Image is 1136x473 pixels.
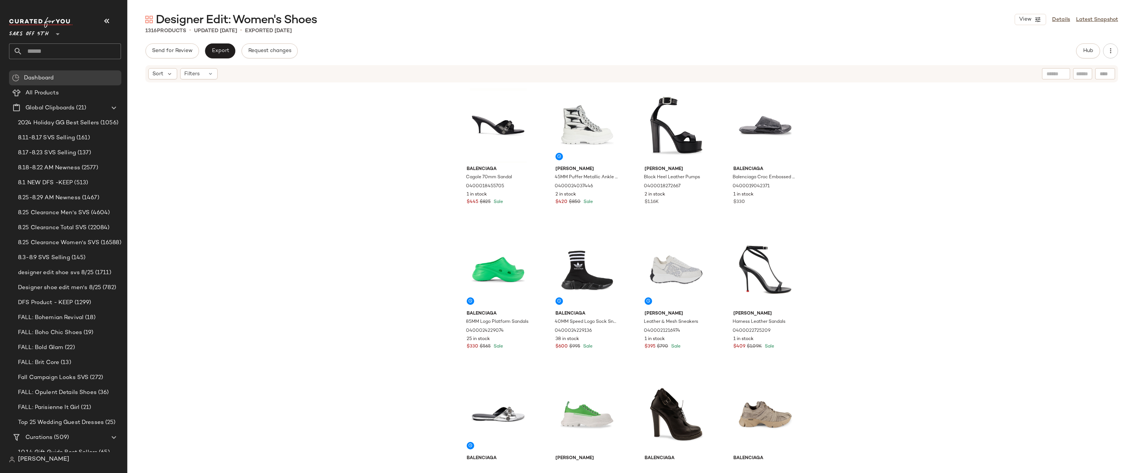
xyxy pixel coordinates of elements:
[466,319,528,325] span: 85MM Logo Platform Sandals
[644,183,681,190] span: 0400018272667
[733,199,745,206] span: $330
[145,28,157,34] span: 1316
[81,194,99,202] span: (1467)
[733,310,797,317] span: [PERSON_NAME]
[645,343,655,350] span: $395
[555,328,592,334] span: 0400024229136
[9,457,15,463] img: svg%3e
[555,199,567,206] span: $420
[18,313,84,322] span: FALL: Bohemian Revival
[645,191,665,198] span: 2 in stock
[727,232,803,307] img: 0400022725209_BLACK
[97,388,109,397] span: (36)
[644,319,698,325] span: Leather & Mesh Sneakers
[549,87,625,163] img: 0400024037446_SILVER
[145,27,186,35] div: Products
[549,376,625,452] img: 0400017731250
[94,269,111,277] span: (1711)
[467,310,530,317] span: Balenciaga
[644,463,697,470] span: Leather Cut-Out Booties
[152,70,163,78] span: Sort
[555,336,579,343] span: 38 in stock
[569,199,581,206] span: $850
[18,284,101,292] span: Designer shoe edit men's 8/25
[156,13,317,28] span: Designer Edit: Women's Shoes
[582,344,593,349] span: Sale
[639,87,714,163] img: 0400018272667
[461,232,536,307] img: 0400024229074_BRIGHTGREEN
[555,319,618,325] span: 40MM Speed Logo Sock Sneakers
[727,376,803,452] img: 0400022564862_DARKBEIGE
[555,183,593,190] span: 0400024037446
[555,174,618,181] span: 45MM Puffer Metallic Ankle Boots
[1083,48,1093,54] span: Hub
[24,74,54,82] span: Dashboard
[194,27,237,35] p: updated [DATE]
[73,179,88,187] span: (513)
[9,17,73,28] img: cfy_white_logo.C9jOOHJF.svg
[70,254,86,262] span: (145)
[18,388,97,397] span: FALL: Opulent Details Shoes
[59,358,71,367] span: (13)
[492,200,503,204] span: Sale
[90,209,110,217] span: (4604)
[466,328,504,334] span: 0400024229074
[75,104,86,112] span: (21)
[733,166,797,173] span: Balenciaga
[645,166,708,173] span: [PERSON_NAME]
[18,254,70,262] span: 8.3-8.9 SVS Selling
[18,418,104,427] span: Top 25 Wedding Guest Dresses
[145,16,153,23] img: svg%3e
[184,70,200,78] span: Filters
[18,194,81,202] span: 8.25-8.29 AM Newness
[747,343,762,350] span: $1.09K
[480,343,491,350] span: $565
[99,239,121,247] span: (16588)
[79,403,91,412] span: (21)
[152,48,193,54] span: Send for Review
[466,183,504,190] span: 0400018455705
[18,164,80,172] span: 8.18-8.22 AM Newness
[145,43,199,58] button: Send for Review
[733,328,770,334] span: 0400022725209
[80,164,98,172] span: (2577)
[18,328,82,337] span: FALL: Boho Chic Shoes
[480,199,491,206] span: $825
[645,455,708,462] span: Balenciaga
[18,269,94,277] span: designer edit shoe svs 8/25
[9,25,49,39] span: Saks OFF 5TH
[644,174,700,181] span: Block Heel Leather Pumps
[1076,43,1100,58] button: Hub
[1052,16,1070,24] a: Details
[555,166,619,173] span: [PERSON_NAME]
[104,418,116,427] span: (25)
[18,373,88,382] span: Fall Campaign Looks SVS
[733,455,797,462] span: Balenciaga
[461,376,536,452] img: 0400022975461_SILVER
[657,343,668,350] span: $790
[18,239,99,247] span: 8.25 Clearance Women's SVS
[12,74,19,82] img: svg%3e
[645,199,659,206] span: $1.16K
[88,373,103,382] span: (272)
[555,343,568,350] span: $600
[1019,16,1032,22] span: View
[18,343,63,352] span: FALL: Bold Glam
[52,433,69,442] span: (509)
[467,336,490,343] span: 25 in stock
[733,191,754,198] span: 1 in stock
[582,200,593,204] span: Sale
[644,328,680,334] span: 0400021216974
[467,166,530,173] span: Balenciaga
[18,358,59,367] span: FALL: Brit Core
[101,284,116,292] span: (782)
[733,343,745,350] span: $409
[18,179,73,187] span: 8.1 NEW DFS -KEEP
[569,343,580,350] span: $995
[87,224,109,232] span: (22084)
[205,43,235,58] button: Export
[189,26,191,35] span: •
[76,149,91,157] span: (137)
[245,27,292,35] p: Exported [DATE]
[733,319,785,325] span: Harness Leather Sandals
